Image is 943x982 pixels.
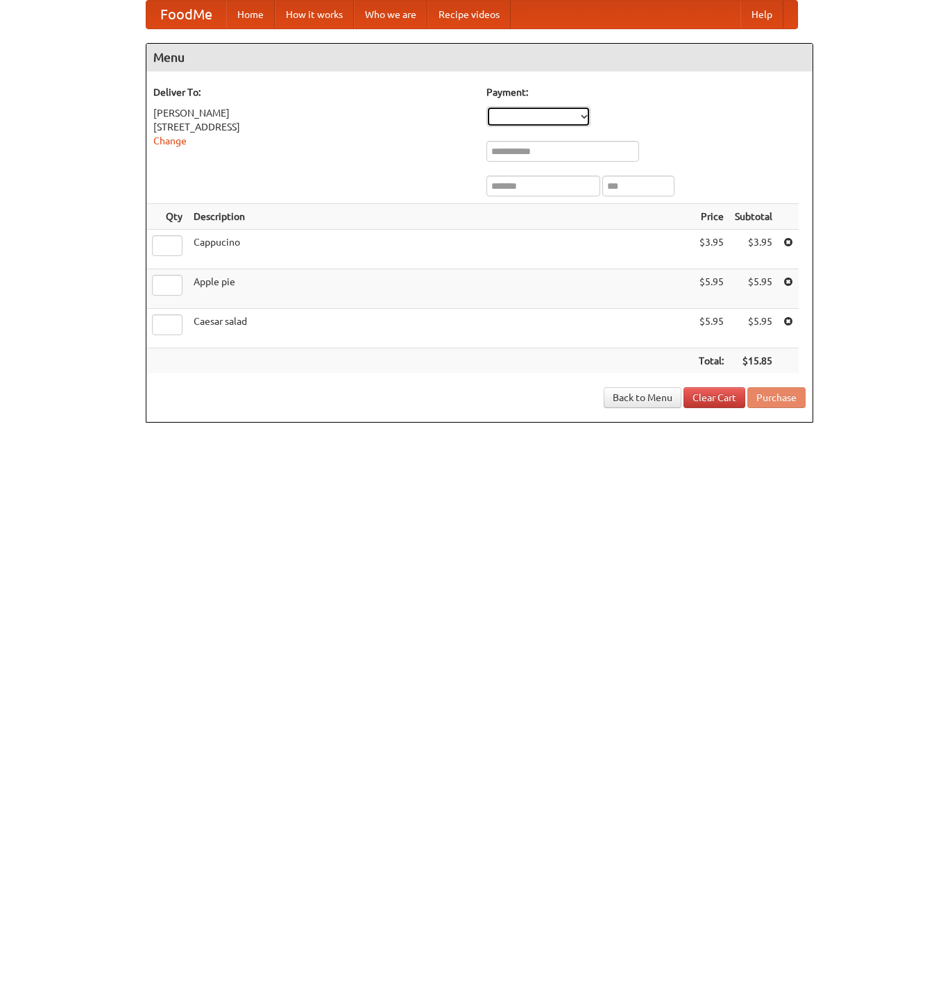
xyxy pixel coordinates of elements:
a: Recipe videos [427,1,511,28]
a: Back to Menu [604,387,681,408]
th: Qty [146,204,188,230]
div: [PERSON_NAME] [153,106,473,120]
a: FoodMe [146,1,226,28]
h5: Payment: [486,85,806,99]
th: $15.85 [729,348,778,374]
div: [STREET_ADDRESS] [153,120,473,134]
th: Price [693,204,729,230]
td: $3.95 [693,230,729,269]
h4: Menu [146,44,813,71]
td: $5.95 [693,309,729,348]
td: $5.95 [729,309,778,348]
td: $3.95 [729,230,778,269]
a: Help [740,1,783,28]
button: Purchase [747,387,806,408]
th: Subtotal [729,204,778,230]
a: Who we are [354,1,427,28]
th: Total: [693,348,729,374]
td: Apple pie [188,269,693,309]
a: Clear Cart [683,387,745,408]
td: $5.95 [693,269,729,309]
a: How it works [275,1,354,28]
td: Caesar salad [188,309,693,348]
td: $5.95 [729,269,778,309]
h5: Deliver To: [153,85,473,99]
a: Home [226,1,275,28]
a: Change [153,135,187,146]
th: Description [188,204,693,230]
td: Cappucino [188,230,693,269]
